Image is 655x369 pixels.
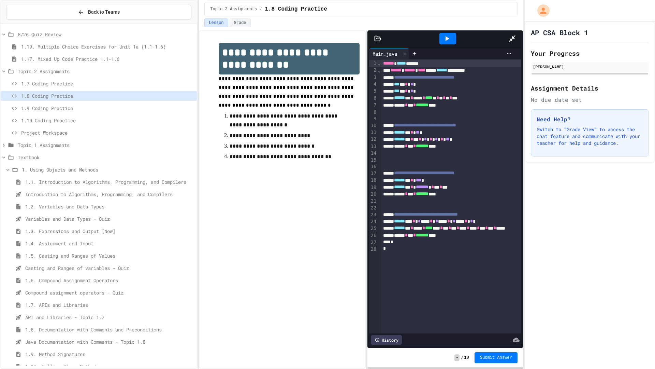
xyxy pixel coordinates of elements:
div: 21 [369,198,378,205]
button: Grade [230,18,251,27]
span: - [454,354,460,361]
div: My Account [530,3,551,18]
div: 15 [369,157,378,164]
div: 8 [369,109,378,116]
div: 22 [369,205,378,211]
div: 1 [369,60,378,67]
button: Back to Teams [6,5,191,19]
span: 1.3. Expressions and Output [New] [25,228,194,235]
div: 18 [369,177,378,184]
span: Back to Teams [88,9,120,16]
div: 11 [369,129,378,136]
div: 13 [369,143,378,150]
span: Topic 1 Assignments [18,141,194,149]
h1: AP CSA Block 1 [531,28,588,37]
span: 1.6. Compound Assignment Operators [25,277,194,284]
button: Submit Answer [475,352,518,363]
div: 7 [369,102,378,109]
h2: Your Progress [531,49,649,58]
span: Fold line [377,68,381,73]
span: Topic 2 Assignments [210,6,257,12]
div: [PERSON_NAME] [533,64,647,70]
div: 28 [369,246,378,253]
p: Switch to "Grade View" to access the chat feature and communicate with your teacher for help and ... [537,126,643,147]
span: 1.4. Assignment and Input [25,240,194,247]
span: 1. Using Objects and Methods [22,166,194,173]
span: 1.7. APIs and Libraries [25,301,194,309]
div: 20 [369,191,378,198]
div: 23 [369,211,378,218]
div: Main.java [369,49,409,59]
button: Lesson [204,18,228,27]
div: History [371,335,402,345]
span: 1.1. Introduction to Algorithms, Programming, and Compilers [25,178,194,186]
span: Topic 2 Assignments [18,68,194,75]
span: 1.9. Method Signatures [25,351,194,358]
span: Introduction to Algorithms, Programming, and Compilers [25,191,194,198]
span: API and Libraries - Topic 1.7 [25,314,194,321]
span: Compound assignment operators - Quiz [25,289,194,296]
span: 1.2. Variables and Data Types [25,203,194,210]
span: 1.5. Casting and Ranges of Values [25,252,194,259]
div: 25 [369,225,378,232]
div: No due date set [531,96,649,104]
span: / [461,355,463,360]
span: Java Documentation with Comments - Topic 1.8 [25,338,194,345]
div: 9 [369,115,378,122]
span: 1.10 Coding Practice [21,117,194,124]
span: 8/26 Quiz Review [18,31,194,38]
span: 10 [464,355,469,360]
span: Textbook [18,154,194,161]
span: Submit Answer [480,355,512,360]
div: 17 [369,170,378,177]
div: 2 [369,67,378,74]
div: 3 [369,74,378,81]
div: 26 [369,232,378,239]
div: 12 [369,136,378,143]
div: 24 [369,218,378,225]
span: 1.7 Coding Practice [21,80,194,87]
div: 10 [369,122,378,129]
span: 1.8 Coding Practice [265,5,327,13]
div: 5 [369,88,378,95]
div: Main.java [369,50,401,57]
h3: Need Help? [537,115,643,123]
div: 6 [369,95,378,102]
span: 1.8. Documentation with Comments and Preconditions [25,326,194,333]
span: 1.17. Mixed Up Code Practice 1.1-1.6 [21,55,194,63]
span: Variables and Data Types - Quiz [25,215,194,222]
span: Fold line [377,60,381,66]
span: 1.19. Multiple Choice Exercises for Unit 1a (1.1-1.6) [21,43,194,50]
h2: Assignment Details [531,83,649,93]
span: Project Workspace [21,129,194,136]
div: 16 [369,163,378,170]
span: 1.9 Coding Practice [21,105,194,112]
span: 1.8 Coding Practice [21,92,194,99]
div: 19 [369,184,378,191]
span: / [260,6,262,12]
span: Casting and Ranges of variables - Quiz [25,264,194,272]
div: 4 [369,81,378,88]
div: 14 [369,150,378,157]
div: 27 [369,239,378,246]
